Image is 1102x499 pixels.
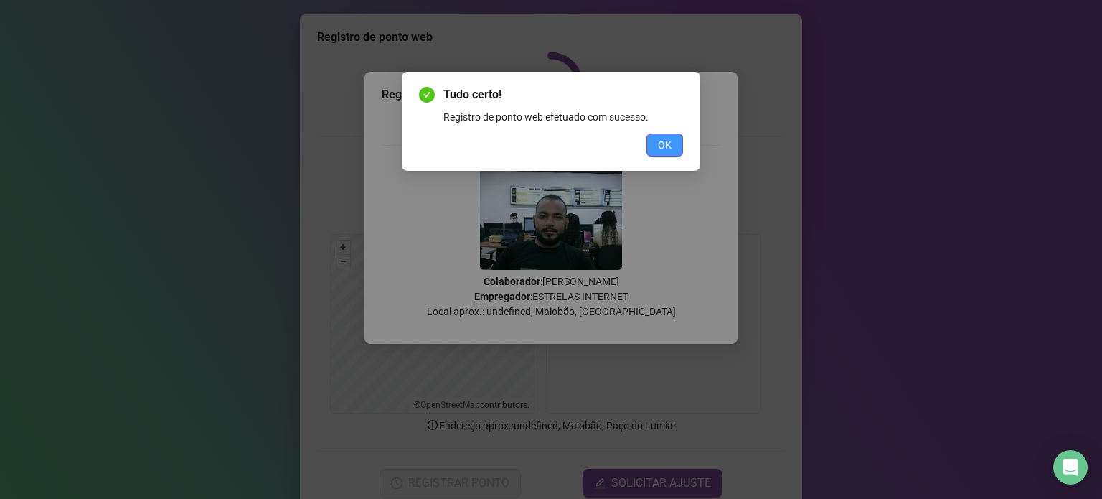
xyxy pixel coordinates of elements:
[419,87,435,103] span: check-circle
[443,109,683,125] div: Registro de ponto web efetuado com sucesso.
[646,134,683,157] button: OK
[1053,450,1088,485] div: Open Intercom Messenger
[443,86,683,103] span: Tudo certo!
[658,137,672,153] span: OK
